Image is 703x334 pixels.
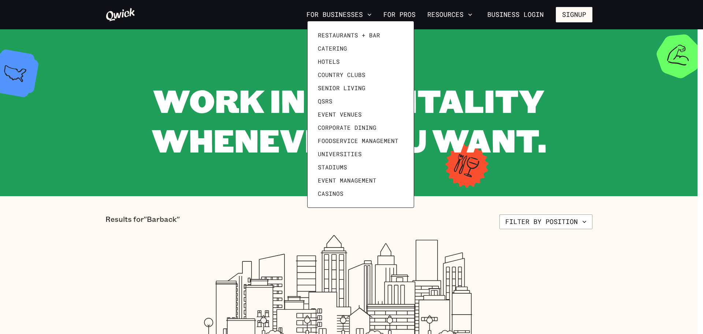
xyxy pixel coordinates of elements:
span: Senior Living [318,84,365,92]
span: Foodservice Management [318,137,398,144]
span: Catering [318,45,347,52]
span: Universities [318,150,362,158]
span: Event Management [318,177,376,184]
span: Casinos [318,190,343,197]
span: Stadiums [318,164,347,171]
span: QSRs [318,98,332,105]
span: Country Clubs [318,71,365,78]
span: Event Venues [318,111,362,118]
span: Hotels [318,58,340,65]
span: Restaurants + Bar [318,32,380,39]
span: Corporate Dining [318,124,376,131]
